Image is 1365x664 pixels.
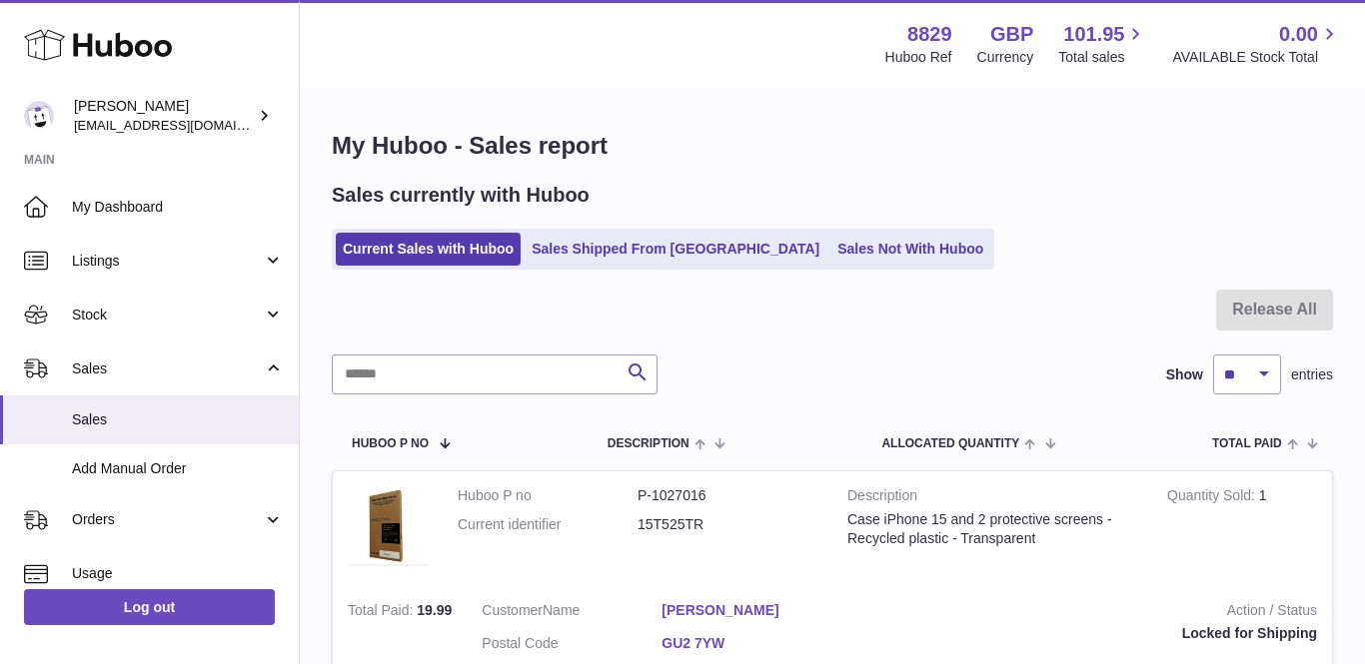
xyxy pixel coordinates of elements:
[638,486,817,505] dd: P-1027016
[332,182,590,209] h2: Sales currently with Huboo
[1291,365,1333,384] span: entries
[1063,21,1124,48] span: 101.95
[662,634,841,653] a: GU2 7YW
[352,437,429,450] span: Huboo P no
[847,510,1137,548] div: Case iPhone 15 and 2 protective screens - Recycled plastic - Transparent
[348,602,417,623] strong: Total Paid
[24,589,275,625] a: Log out
[72,564,284,583] span: Usage
[74,117,294,133] span: [EMAIL_ADDRESS][DOMAIN_NAME]
[1212,437,1282,450] span: Total paid
[1172,48,1341,67] span: AVAILABLE Stock Total
[72,306,263,325] span: Stock
[72,198,284,217] span: My Dashboard
[871,624,1317,643] div: Locked for Shipping
[482,601,662,625] dt: Name
[1152,471,1332,586] td: 1
[458,515,638,534] dt: Current identifier
[482,602,543,618] span: Customer
[871,601,1317,625] strong: Action / Status
[417,602,452,618] span: 19.99
[1172,21,1341,67] a: 0.00 AVAILABLE Stock Total
[608,437,689,450] span: Description
[881,437,1019,450] span: ALLOCATED Quantity
[72,359,263,378] span: Sales
[74,97,254,135] div: [PERSON_NAME]
[847,486,1137,510] strong: Description
[72,459,284,478] span: Add Manual Order
[885,48,952,67] div: Huboo Ref
[1058,48,1147,67] span: Total sales
[348,486,428,566] img: 88291739804918.png
[990,21,1033,48] strong: GBP
[977,48,1034,67] div: Currency
[458,486,638,505] dt: Huboo P no
[662,601,841,620] a: [PERSON_NAME]
[1166,365,1203,384] label: Show
[24,101,54,131] img: commandes@kpmatech.com
[907,21,952,48] strong: 8829
[1058,21,1147,67] a: 101.95 Total sales
[1167,487,1259,508] strong: Quantity Sold
[638,515,817,534] dd: 15T525TR
[830,233,990,266] a: Sales Not With Huboo
[525,233,826,266] a: Sales Shipped From [GEOGRAPHIC_DATA]
[72,252,263,271] span: Listings
[482,634,662,658] dt: Postal Code
[72,510,263,529] span: Orders
[72,410,284,429] span: Sales
[1279,21,1318,48] span: 0.00
[336,233,521,266] a: Current Sales with Huboo
[332,130,1333,162] h1: My Huboo - Sales report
